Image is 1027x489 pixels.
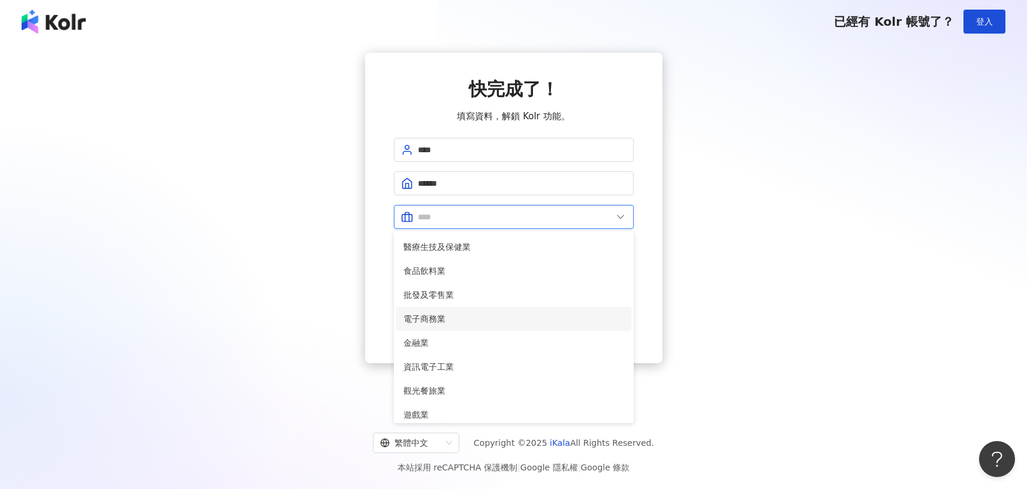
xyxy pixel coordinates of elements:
[397,460,630,475] span: 本站採用 reCAPTCHA 保護機制
[578,463,581,472] span: |
[834,14,954,29] span: 已經有 Kolr 帳號了？
[403,312,624,325] span: 電子商務業
[474,436,654,450] span: Copyright © 2025 All Rights Reserved.
[457,109,570,123] span: 填寫資料，解鎖 Kolr 功能。
[979,441,1015,477] iframe: Help Scout Beacon - Open
[963,10,1005,34] button: 登入
[403,384,624,397] span: 觀光餐旅業
[403,336,624,349] span: 金融業
[580,463,630,472] a: Google 條款
[403,360,624,373] span: 資訊電子工業
[550,438,570,448] a: iKala
[976,17,993,26] span: 登入
[403,288,624,301] span: 批發及零售業
[380,433,441,452] div: 繁體中文
[22,10,86,34] img: logo
[403,264,624,277] span: 食品飲料業
[403,408,624,421] span: 遊戲業
[520,463,578,472] a: Google 隱私權
[403,240,624,253] span: 醫療生技及保健業
[469,79,559,99] span: 快完成了！
[517,463,520,472] span: |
